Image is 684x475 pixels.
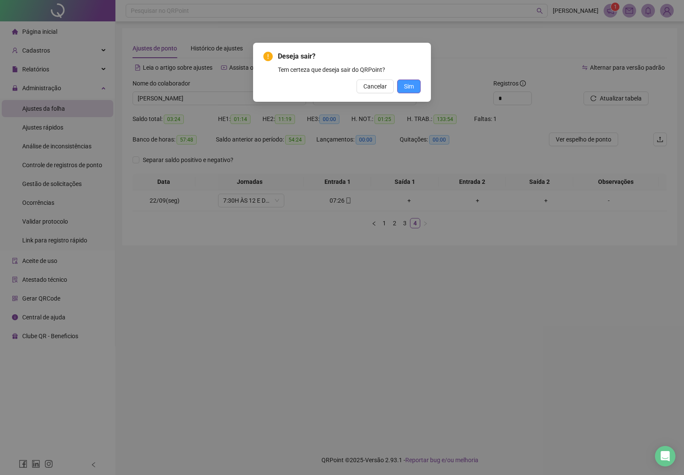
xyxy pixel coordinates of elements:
div: Open Intercom Messenger [655,446,675,466]
div: Tem certeza que deseja sair do QRPoint? [278,65,421,74]
span: exclamation-circle [263,52,273,61]
span: Cancelar [363,82,387,91]
button: Sim [397,80,421,93]
button: Cancelar [357,80,394,93]
span: Deseja sair? [278,51,421,62]
span: Sim [404,82,414,91]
